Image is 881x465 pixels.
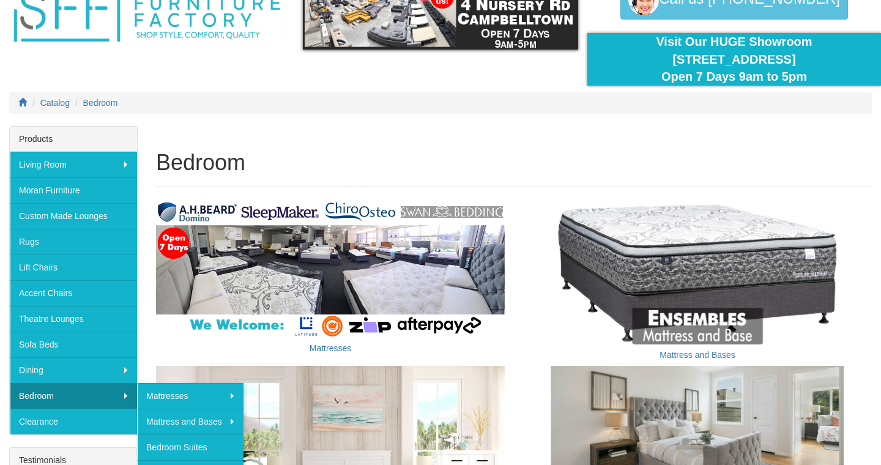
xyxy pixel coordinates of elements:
[310,343,351,353] a: Mattresses
[137,383,243,409] a: Mattresses
[10,177,137,203] a: Moran Furniture
[10,255,137,280] a: Lift Chairs
[156,151,872,175] h1: Bedroom
[523,199,872,344] img: Mattress and Bases
[10,383,137,409] a: Bedroom
[137,409,243,434] a: Mattress and Bases
[660,350,735,360] a: Mattress and Bases
[10,203,137,229] a: Custom Made Lounges
[10,357,137,383] a: Dining
[10,306,137,332] a: Theatre Lounges
[83,98,118,108] a: Bedroom
[10,280,137,306] a: Accent Chairs
[10,229,137,255] a: Rugs
[156,199,505,338] img: Mattresses
[10,409,137,434] a: Clearance
[40,98,70,108] a: Catalog
[137,434,243,460] a: Bedroom Suites
[10,332,137,357] a: Sofa Beds
[10,127,137,152] div: Products
[597,33,872,86] div: Visit Our HUGE Showroom [STREET_ADDRESS] Open 7 Days 9am to 5pm
[10,152,137,177] a: Living Room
